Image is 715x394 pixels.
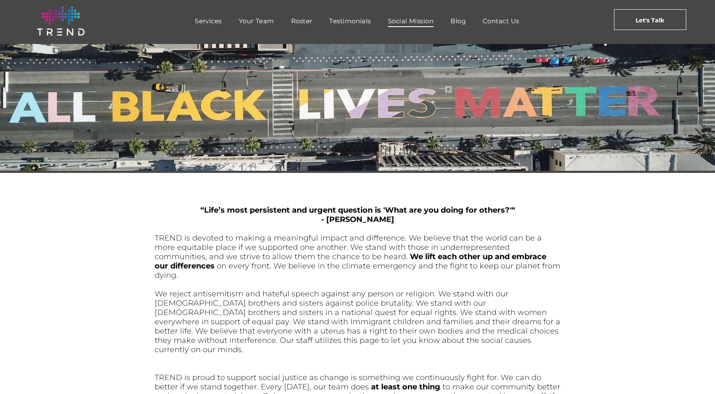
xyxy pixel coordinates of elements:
span: at least one thing [371,382,440,391]
a: Your Team [230,15,283,27]
span: We lift each other up and embrace our differences [155,252,546,271]
span: We reject antisemitism and hateful speech against any person or religion. We stand with our [DEMO... [155,289,560,354]
a: Let's Talk [614,9,686,30]
a: Blog [442,15,474,27]
span: - [PERSON_NAME] [321,215,394,224]
span: Let's Talk [636,10,664,31]
span: TREND is devoted to making a meaningful impact and difference. We believe that the world can be a... [155,233,542,261]
span: TREND is proud to support social justice as change is something we continuously fight for. We can... [155,373,541,391]
a: Contact Us [474,15,528,27]
span: “Life’s most persistent and urgent question is 'What are you doing for others?'“ [200,205,515,215]
a: Social Mission [379,15,442,27]
a: Testimonials [321,15,379,27]
img: logo [37,6,85,36]
span: on every front. We believe in the climate emergency and the fight to keep our planet from dying. [155,261,560,280]
a: Roster [283,15,321,27]
a: Services [186,15,230,27]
